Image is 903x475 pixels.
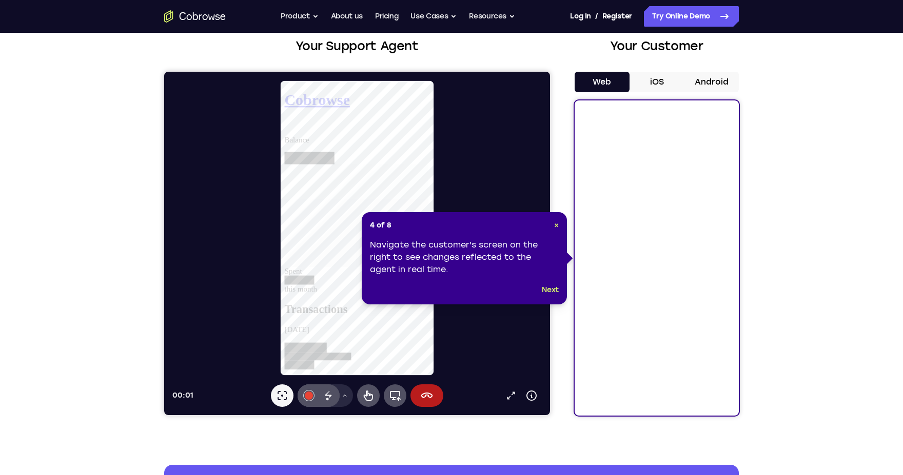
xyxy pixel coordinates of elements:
button: Farbe der Anmerkungen [133,313,156,335]
button: Android [684,72,739,92]
a: Pricing [375,6,399,27]
button: Geräteinformationen [357,314,378,334]
a: Popout [337,314,357,334]
a: Register [602,6,632,27]
button: iOS [630,72,684,92]
iframe: Agent [164,72,550,415]
button: Verschwindende Tinte [153,313,175,335]
button: Sitzung beenden [246,313,279,335]
a: Go to the home page [164,10,226,23]
a: Try Online Demo [644,6,739,27]
h2: Your Customer [575,37,739,55]
span: / [595,10,598,23]
button: Resources [469,6,515,27]
button: Web [575,72,630,92]
button: Vollständiges Gerät [220,313,242,335]
button: Product [281,6,319,27]
button: Remote-Steuerung [193,313,215,335]
button: Close Tour [554,220,559,231]
button: Laserpointer [107,313,129,335]
span: × [554,221,559,230]
button: Menü mit Zeichentools [172,313,189,335]
button: Next [542,284,559,296]
a: About us [331,6,363,27]
h2: Your Support Agent [164,37,550,55]
span: 4 of 8 [370,220,391,231]
a: Log In [570,6,591,27]
button: Use Cases [410,6,457,27]
div: Navigate the customer's screen on the right to see changes reflected to the agent in real time. [370,239,559,276]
